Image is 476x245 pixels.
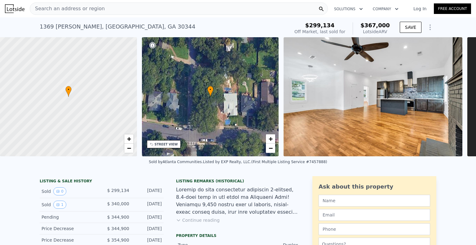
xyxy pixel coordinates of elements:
input: Phone [319,223,430,235]
span: − [269,144,273,152]
div: • [207,86,214,97]
div: [DATE] [134,187,162,195]
span: $ 344,900 [107,226,129,231]
button: View historical data [53,201,66,209]
div: Pending [42,214,97,220]
span: + [127,135,131,143]
div: Price Decrease [42,225,97,232]
img: Sale: 140758331 Parcel: 13329263 [284,37,462,156]
div: Lotside ARV [360,29,390,35]
a: Zoom in [266,134,275,144]
div: [DATE] [134,225,162,232]
div: STREET VIEW [155,142,178,147]
span: − [127,144,131,152]
a: Free Account [434,3,471,14]
button: Solutions [329,3,368,15]
div: • [65,86,72,97]
button: Company [368,3,403,15]
a: Zoom out [124,144,134,153]
div: Loremip do sita consectetur adipiscin 2-elitsed, 8.4-doei temp in utl etdol ma Aliquaeni Admi! Ve... [176,186,300,216]
span: • [207,87,214,92]
span: Search an address or region [30,5,105,12]
div: Property details [176,233,300,238]
span: + [269,135,273,143]
span: $299,134 [305,22,335,29]
a: Zoom in [124,134,134,144]
input: Email [319,209,430,221]
span: $ 299,134 [107,188,129,193]
span: • [65,87,72,92]
button: View historical data [53,187,66,195]
a: Log In [406,6,434,12]
div: [DATE] [134,237,162,243]
button: Continue reading [176,217,220,223]
img: Lotside [5,4,24,13]
div: Price Decrease [42,237,97,243]
div: Listed by EXP Realty, LLC. (First Multiple Listing Service #7457888) [203,160,327,164]
button: SAVE [400,22,421,33]
span: $ 340,000 [107,201,129,206]
div: Ask about this property [319,182,430,191]
span: $367,000 [360,22,390,29]
a: Zoom out [266,144,275,153]
div: Sold by Atlanta Communities . [149,160,203,164]
span: $ 344,900 [107,215,129,220]
div: LISTING & SALE HISTORY [40,179,164,185]
div: 1369 [PERSON_NAME] , [GEOGRAPHIC_DATA] , GA 30344 [40,22,195,31]
button: Show Options [424,21,436,33]
div: Sold [42,201,97,209]
div: [DATE] [134,214,162,220]
div: Listing Remarks (Historical) [176,179,300,184]
input: Name [319,195,430,207]
span: $ 354,900 [107,238,129,243]
div: Sold [42,187,97,195]
div: [DATE] [134,201,162,209]
div: Off Market, last sold for [294,29,345,35]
